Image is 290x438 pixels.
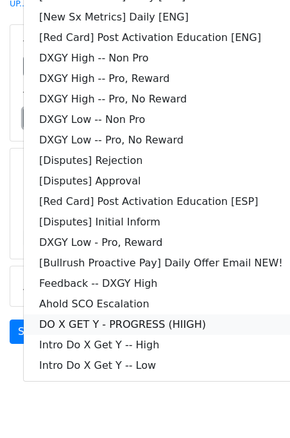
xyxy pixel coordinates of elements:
[10,320,52,344] a: Send
[226,377,290,438] iframe: Chat Widget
